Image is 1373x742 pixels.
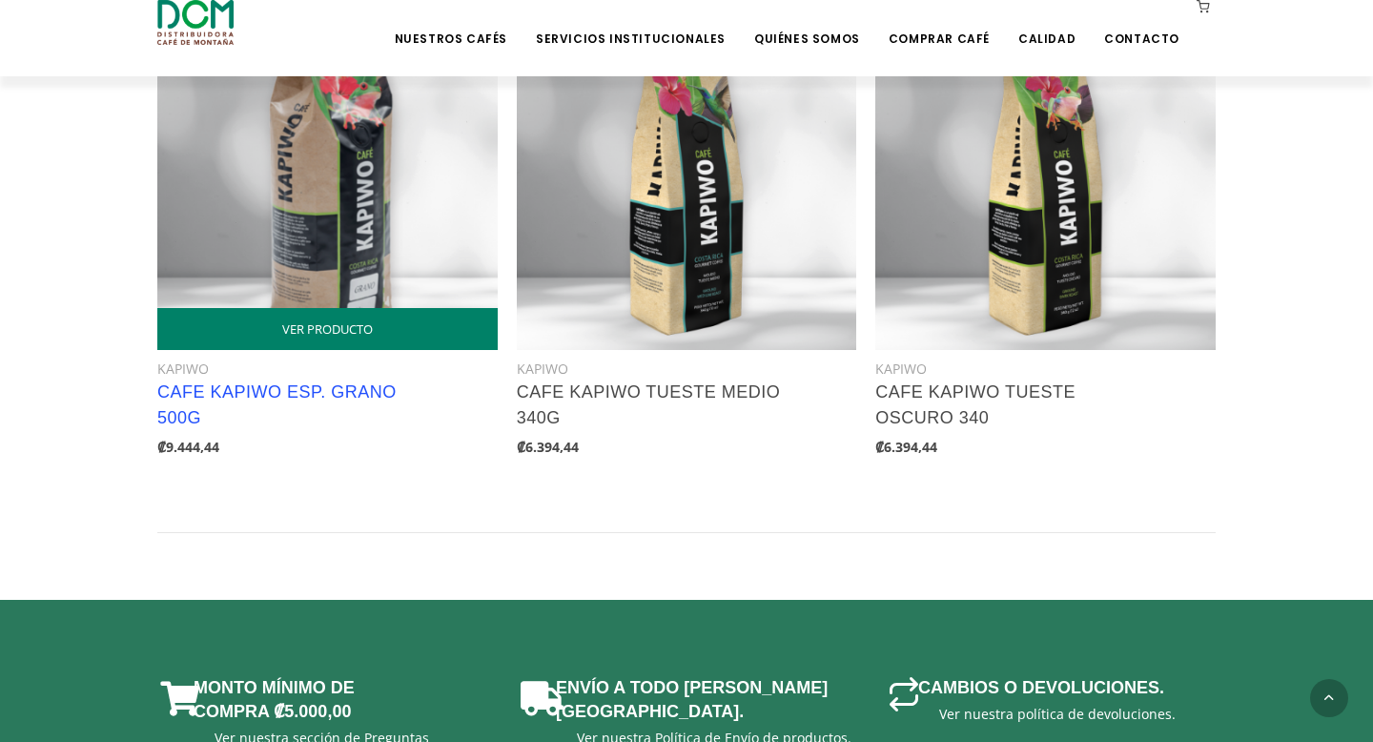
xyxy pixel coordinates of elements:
[517,358,857,380] div: KAPIWO
[1093,2,1191,47] a: Contacto
[157,358,498,380] div: KAPIWO
[875,10,1216,350] img: Shop product image!
[524,2,737,47] a: Servicios Institucionales
[517,438,579,456] b: ₡6.394,44
[556,676,842,724] h3: Envío a todo [PERSON_NAME][GEOGRAPHIC_DATA].
[877,2,1001,47] a: Comprar Café
[157,382,397,427] a: CAFE KAPIWO ESP. GRANO 500G
[194,676,480,724] h3: Monto mínimo de Compra ₡5.000,00
[939,705,1176,723] a: Ver nuestra política de devoluciones.
[157,308,498,350] a: VER PRODUCTO
[517,10,857,350] img: Shop product image!
[875,438,937,456] b: ₡6.394,44
[157,438,219,456] b: ₡9.444,44
[875,358,1216,380] div: KAPIWO
[383,2,519,47] a: Nuestros Cafés
[517,382,781,427] a: CAFE KAPIWO TUESTE MEDIO 340G
[743,2,871,47] a: Quiénes Somos
[918,676,1164,700] h3: Cambios o devoluciones.
[157,10,498,350] img: Shop product image!
[1007,2,1087,47] a: Calidad
[875,382,1076,427] a: CAFE KAPIWO TUESTE OSCURO 340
